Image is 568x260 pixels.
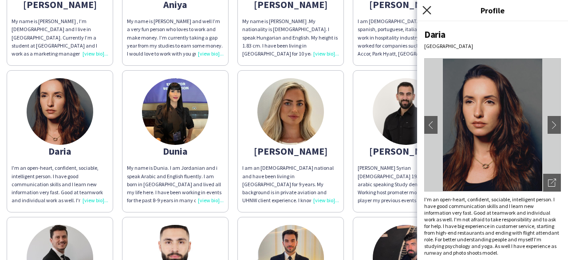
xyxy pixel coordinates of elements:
[242,18,338,105] span: My name is [PERSON_NAME] .My nationality is [DEMOGRAPHIC_DATA]. I speak Hungarian and English. My...
[358,17,454,58] div: I am [DEMOGRAPHIC_DATA] and I speak spanish, portuguese, italian and english. I work in hospitali...
[127,17,224,58] div: My name is [PERSON_NAME] and well I’m a very fun person who loves to work and make money. I’m cur...
[12,0,108,8] div: [PERSON_NAME]
[242,147,339,155] div: [PERSON_NAME]
[358,147,454,155] div: [PERSON_NAME]
[12,164,108,204] div: I'm an open-heart, confident, sociable, intelligent person. I have good communication skills and ...
[417,4,568,16] h3: Profile
[127,147,224,155] div: Dunia
[257,78,324,145] img: thumb-68515fe5e9619.jpeg
[543,174,561,192] div: Open photos pop-in
[127,0,224,8] div: Aniya
[424,58,561,192] img: Crew avatar or photo
[27,78,93,145] img: thumb-a3aa1708-8b7e-4678-bafe-798ea0816525.jpg
[12,147,108,155] div: Daria
[424,196,561,256] div: I'm an open-heart, confident, sociable, intelligent person. I have good communication skills and ...
[373,78,439,145] img: thumb-68d51387403e7.jpeg
[424,43,561,49] div: [GEOGRAPHIC_DATA]
[242,0,339,8] div: [PERSON_NAME]
[242,164,339,204] div: I am an [DEMOGRAPHIC_DATA] national and have been living in [GEOGRAPHIC_DATA] for 9 years. My bac...
[424,28,561,40] div: Daria
[358,164,454,204] div: [PERSON_NAME] Syrian [DEMOGRAPHIC_DATA] 193 cm English arabic speaking Study dental prosthetist W...
[358,0,454,8] div: [PERSON_NAME]
[127,164,224,204] div: My name is Dunia. I am Jordanian and i speak Arabic and English fluently. I am born in [GEOGRAPHI...
[12,17,108,58] div: My name is [PERSON_NAME] , I’m [DEMOGRAPHIC_DATA] and I live in [GEOGRAPHIC_DATA]. Currently I’m ...
[142,78,209,145] img: thumb-61b6a0fd-5a09-4961-be13-a369bb24672d.jpg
